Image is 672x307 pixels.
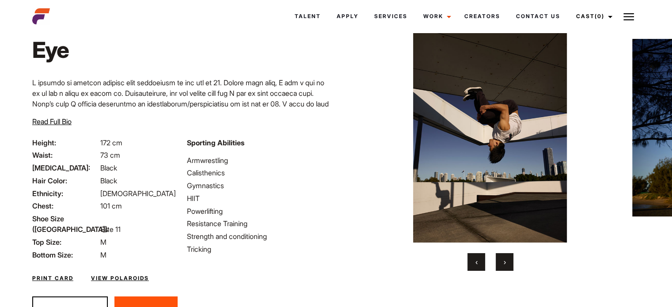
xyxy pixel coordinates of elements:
li: Armwrestling [187,155,331,166]
li: Gymnastics [187,180,331,191]
img: Burger icon [623,11,634,22]
a: Creators [456,4,508,28]
a: Talent [287,4,329,28]
img: cropped-aefm-brand-fav-22-square.png [32,8,50,25]
strong: Sporting Abilities [187,138,244,147]
span: Hair Color: [32,175,99,186]
span: M [100,250,106,259]
li: Powerlifting [187,206,331,216]
a: Work [415,4,456,28]
span: 172 cm [100,138,122,147]
a: Print Card [32,274,73,282]
span: M [100,238,106,246]
span: Chest: [32,201,99,211]
p: L ipsumdo si ametcon adipisc elit seddoeiusm te inc utl et 21. Dolore magn aliq, E adm v qui no e... [32,77,331,226]
li: Strength and conditioning [187,231,331,242]
span: [MEDICAL_DATA]: [32,163,99,173]
button: Read Full Bio [32,116,72,127]
li: Tricking [187,244,331,254]
span: Ethnicity: [32,188,99,199]
span: Previous [475,258,478,266]
li: HIIT [187,193,331,204]
li: Calisthenics [187,167,331,178]
span: Next [504,258,506,266]
span: Read Full Bio [32,117,72,126]
span: Top Size: [32,237,99,247]
span: (0) [595,13,604,19]
a: Services [366,4,415,28]
li: Resistance Training [187,218,331,229]
span: Waist: [32,150,99,160]
span: Black [100,163,117,172]
span: 73 cm [100,151,120,159]
span: [DEMOGRAPHIC_DATA] [100,189,176,198]
span: Shoe Size ([GEOGRAPHIC_DATA]): [32,213,99,235]
a: Apply [329,4,366,28]
a: Cast(0) [568,4,618,28]
a: Contact Us [508,4,568,28]
span: Black [100,176,117,185]
span: Size 11 [100,225,121,234]
span: Bottom Size: [32,250,99,260]
span: 101 cm [100,201,122,210]
h1: Eye [32,37,91,63]
span: Height: [32,137,99,148]
a: View Polaroids [91,274,149,282]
